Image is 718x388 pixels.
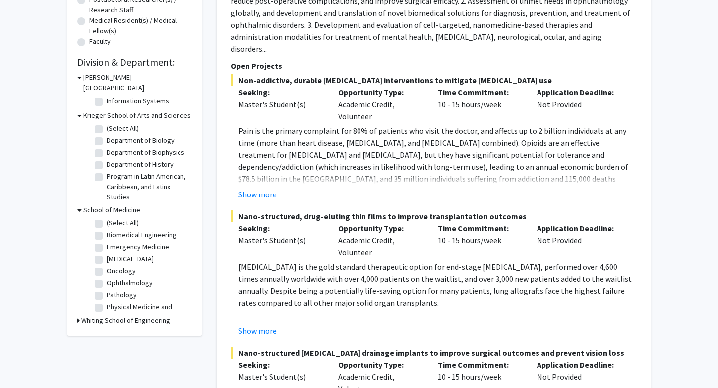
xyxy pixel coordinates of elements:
[83,72,192,93] h3: [PERSON_NAME][GEOGRAPHIC_DATA]
[238,371,323,383] div: Master's Student(s)
[107,242,169,252] label: Emergency Medicine
[83,205,140,215] h3: School of Medicine
[107,230,177,240] label: Biomedical Engineering
[438,86,523,98] p: Time Commitment:
[107,159,174,170] label: Department of History
[107,218,139,228] label: (Select All)
[238,325,277,337] button: Show more
[331,86,430,122] div: Academic Credit, Volunteer
[231,347,637,359] span: Nano-structured [MEDICAL_DATA] drainage implants to improve surgical outcomes and prevent vision ...
[530,86,629,122] div: Not Provided
[438,359,523,371] p: Time Commitment:
[338,359,423,371] p: Opportunity Type:
[537,222,622,234] p: Application Deadline:
[83,110,191,121] h3: Krieger School of Arts and Sciences
[238,261,637,309] p: [MEDICAL_DATA] is the gold standard therapeutic option for end-stage [MEDICAL_DATA], performed ov...
[89,15,192,36] label: Medical Resident(s) / Medical Fellow(s)
[530,222,629,258] div: Not Provided
[238,234,323,246] div: Master's Student(s)
[238,222,323,234] p: Seeking:
[338,86,423,98] p: Opportunity Type:
[107,254,154,264] label: [MEDICAL_DATA]
[430,222,530,258] div: 10 - 15 hours/week
[107,147,184,158] label: Department of Biophysics
[89,36,111,47] label: Faculty
[107,135,175,146] label: Department of Biology
[81,315,170,326] h3: Whiting School of Engineering
[77,56,192,68] h2: Division & Department:
[238,86,323,98] p: Seeking:
[231,74,637,86] span: Non-addictive, durable [MEDICAL_DATA] interventions to mitigate [MEDICAL_DATA] use
[238,98,323,110] div: Master's Student(s)
[107,278,153,288] label: Ophthalmology
[238,359,323,371] p: Seeking:
[430,86,530,122] div: 10 - 15 hours/week
[107,123,139,134] label: (Select All)
[238,189,277,200] button: Show more
[338,222,423,234] p: Opportunity Type:
[107,290,137,300] label: Pathology
[7,343,42,381] iframe: Chat
[238,125,637,208] p: Pain is the primary complaint for 80% of patients who visit the doctor, and affects up to 2 billi...
[537,86,622,98] p: Application Deadline:
[107,266,136,276] label: Oncology
[107,96,169,106] label: Information Systems
[331,222,430,258] div: Academic Credit, Volunteer
[231,210,637,222] span: Nano-structured, drug-eluting thin films to improve transplantation outcomes
[107,171,189,202] label: Program in Latin American, Caribbean, and Latinx Studies
[438,222,523,234] p: Time Commitment:
[107,302,189,323] label: Physical Medicine and Rehabilitation
[231,60,637,72] p: Open Projects
[537,359,622,371] p: Application Deadline:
